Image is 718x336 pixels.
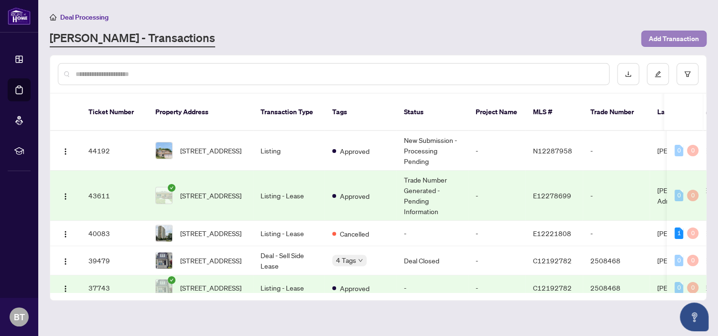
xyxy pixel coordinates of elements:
[396,221,468,246] td: -
[8,7,31,25] img: logo
[468,275,525,301] td: -
[687,282,698,293] div: 0
[253,246,325,275] td: Deal - Sell Side Lease
[62,193,69,200] img: Logo
[58,188,73,203] button: Logo
[687,145,698,156] div: 0
[687,190,698,201] div: 0
[654,71,661,77] span: edit
[81,171,148,221] td: 43611
[583,131,650,171] td: -
[468,94,525,131] th: Project Name
[81,221,148,246] td: 40083
[674,228,683,239] div: 1
[533,256,572,265] span: C12192782
[60,13,109,22] span: Deal Processing
[253,171,325,221] td: Listing - Lease
[340,283,370,293] span: Approved
[50,14,56,21] span: home
[676,63,698,85] button: filter
[396,131,468,171] td: New Submission - Processing Pending
[617,63,639,85] button: download
[62,285,69,293] img: Logo
[625,71,631,77] span: download
[180,190,241,201] span: [STREET_ADDRESS]
[58,280,73,295] button: Logo
[687,255,698,266] div: 0
[525,94,583,131] th: MLS #
[340,146,370,156] span: Approved
[156,252,172,269] img: thumbnail-img
[533,191,571,200] span: E12278699
[533,229,571,238] span: E12221808
[14,310,25,324] span: BT
[180,228,241,238] span: [STREET_ADDRESS]
[62,258,69,265] img: Logo
[647,63,669,85] button: edit
[81,94,148,131] th: Ticket Number
[649,31,699,46] span: Add Transaction
[58,253,73,268] button: Logo
[583,246,650,275] td: 2508468
[358,258,363,263] span: down
[396,246,468,275] td: Deal Closed
[396,171,468,221] td: Trade Number Generated - Pending Information
[81,275,148,301] td: 37743
[253,275,325,301] td: Listing - Lease
[62,148,69,155] img: Logo
[684,71,691,77] span: filter
[340,191,370,201] span: Approved
[148,94,253,131] th: Property Address
[687,228,698,239] div: 0
[180,145,241,156] span: [STREET_ADDRESS]
[583,221,650,246] td: -
[641,31,707,47] button: Add Transaction
[253,131,325,171] td: Listing
[156,187,172,204] img: thumbnail-img
[62,230,69,238] img: Logo
[253,94,325,131] th: Transaction Type
[253,221,325,246] td: Listing - Lease
[50,30,215,47] a: [PERSON_NAME] - Transactions
[674,282,683,293] div: 0
[468,246,525,275] td: -
[58,226,73,241] button: Logo
[156,142,172,159] img: thumbnail-img
[180,255,241,266] span: [STREET_ADDRESS]
[180,282,241,293] span: [STREET_ADDRESS]
[680,303,708,331] button: Open asap
[156,225,172,241] img: thumbnail-img
[168,276,175,284] span: check-circle
[533,283,572,292] span: C12192782
[81,131,148,171] td: 44192
[325,94,396,131] th: Tags
[340,228,369,239] span: Cancelled
[468,221,525,246] td: -
[533,146,572,155] span: N12287958
[58,143,73,158] button: Logo
[583,94,650,131] th: Trade Number
[396,275,468,301] td: -
[168,184,175,192] span: check-circle
[396,94,468,131] th: Status
[81,246,148,275] td: 39479
[674,190,683,201] div: 0
[156,280,172,296] img: thumbnail-img
[583,171,650,221] td: -
[674,255,683,266] div: 0
[674,145,683,156] div: 0
[468,171,525,221] td: -
[336,255,356,266] span: 4 Tags
[468,131,525,171] td: -
[583,275,650,301] td: 2508468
